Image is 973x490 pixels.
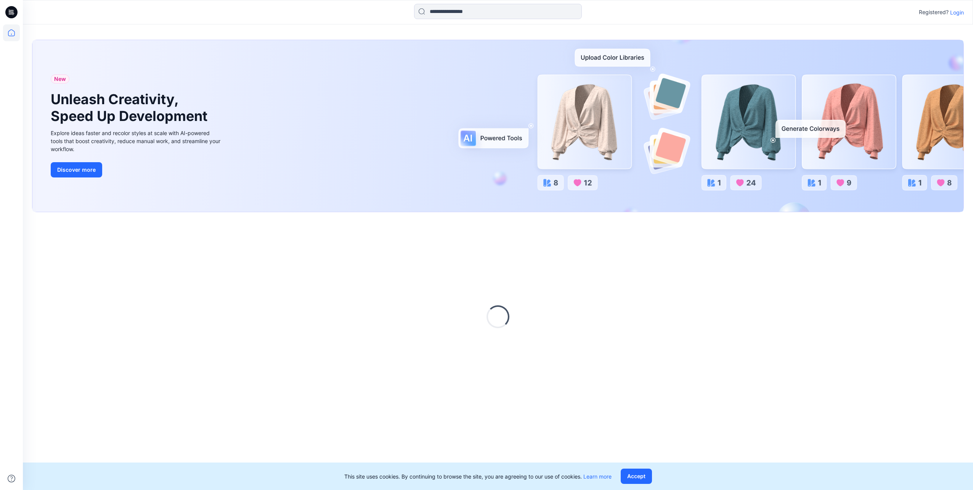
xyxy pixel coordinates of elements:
h1: Unleash Creativity, Speed Up Development [51,91,211,124]
button: Accept [621,469,652,484]
p: Registered? [919,8,949,17]
a: Learn more [583,473,612,480]
p: This site uses cookies. By continuing to browse the site, you are agreeing to our use of cookies. [344,472,612,480]
button: Discover more [51,162,102,177]
span: New [54,74,66,84]
div: Explore ideas faster and recolor styles at scale with AI-powered tools that boost creativity, red... [51,129,222,153]
p: Login [950,8,964,16]
a: Discover more [51,162,222,177]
